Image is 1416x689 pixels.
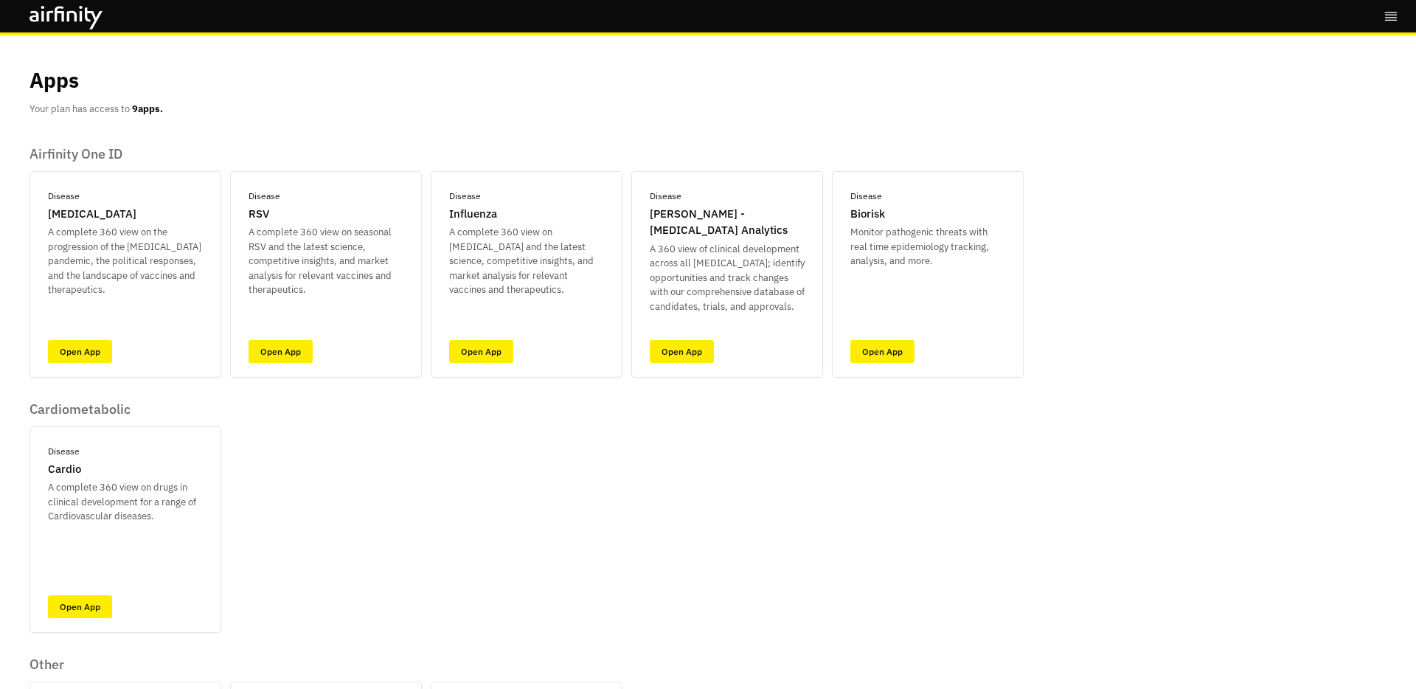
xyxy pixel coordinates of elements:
[29,146,1024,162] p: Airfinity One ID
[650,206,805,239] p: [PERSON_NAME] - [MEDICAL_DATA] Analytics
[449,340,513,363] a: Open App
[48,190,80,203] p: Disease
[249,206,269,223] p: RSV
[650,242,805,314] p: A 360 view of clinical development across all [MEDICAL_DATA]; identify opportunities and track ch...
[48,340,112,363] a: Open App
[650,190,681,203] p: Disease
[29,401,221,418] p: Cardiometabolic
[650,340,714,363] a: Open App
[249,190,280,203] p: Disease
[850,206,885,223] p: Biorisk
[249,340,313,363] a: Open App
[132,103,163,115] b: 9 apps.
[449,190,481,203] p: Disease
[48,461,81,478] p: Cardio
[48,480,203,524] p: A complete 360 view on drugs in clinical development for a range of Cardiovascular diseases.
[449,225,604,297] p: A complete 360 view on [MEDICAL_DATA] and the latest science, competitive insights, and market an...
[48,206,136,223] p: [MEDICAL_DATA]
[48,595,112,618] a: Open App
[48,445,80,458] p: Disease
[249,225,403,297] p: A complete 360 view on seasonal RSV and the latest science, competitive insights, and market anal...
[850,190,882,203] p: Disease
[48,225,203,297] p: A complete 360 view on the progression of the [MEDICAL_DATA] pandemic, the political responses, a...
[29,102,163,117] p: Your plan has access to
[850,225,1005,269] p: Monitor pathogenic threats with real time epidemiology tracking, analysis, and more.
[29,65,79,96] p: Apps
[29,657,622,673] p: Other
[449,206,497,223] p: Influenza
[850,340,914,363] a: Open App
